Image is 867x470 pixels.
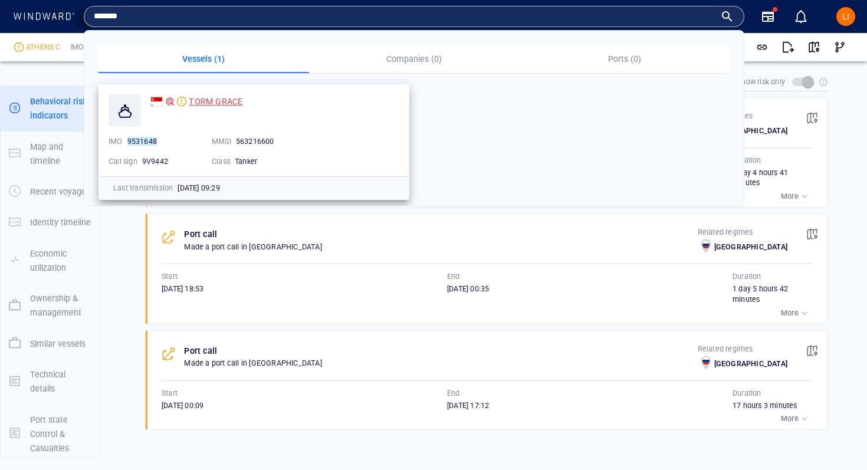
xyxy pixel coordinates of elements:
[30,215,91,229] p: Identity timeline
[1,132,100,177] button: Map and timeline
[799,221,825,247] button: View on map
[142,157,168,166] span: 9V9442
[801,34,827,60] button: View on map
[162,388,178,399] p: Start
[1,405,100,464] button: Port state Control & Casualties
[30,185,86,199] p: Recent voyage
[781,308,799,318] p: More
[164,298,273,318] button: 4 days[DATE]-[DATE]
[130,12,139,29] div: Compliance Activities
[184,242,697,252] p: Made a port call in [GEOGRAPHIC_DATA]
[714,359,787,369] p: [GEOGRAPHIC_DATA]
[1,147,100,159] a: Map and timeline
[30,367,91,396] p: Technical details
[447,271,460,282] p: End
[106,52,302,66] p: Vessels (1)
[1,254,100,265] a: Economic utilization
[1,86,100,132] button: Behavioral risk indicators
[236,137,274,146] span: 563216600
[799,105,825,131] button: View on map
[733,167,813,189] div: 1 day 4 hours 41 minutes
[1,328,100,359] button: Similar vessels
[1,216,100,228] a: Identity timeline
[1,176,100,207] button: Recent voyage
[615,42,633,60] div: Toggle vessel historical path
[778,188,813,205] button: More
[164,330,199,343] div: 1000km
[212,136,231,147] p: MMSI
[316,52,513,66] p: Companies (0)
[749,34,775,60] button: Get link
[150,94,242,109] a: TORM GRACE
[775,34,801,60] button: Export report
[189,97,242,106] span: TORM GRACE
[1,103,100,114] a: Behavioral risk indicators
[1,375,100,386] a: Technical details
[178,183,219,192] span: [DATE] 09:29
[698,344,787,354] p: Related regimes
[162,401,203,410] span: [DATE] 00:09
[30,94,91,123] p: Behavioral risk indicators
[60,12,77,29] div: (446)
[1,428,100,439] a: Port state Control & Casualties
[817,417,858,461] iframe: Chat
[212,156,230,167] p: Class
[633,42,652,60] div: tooltips.createAOI
[597,42,615,60] div: Focus on vessel path
[30,291,91,320] p: Ownership & management
[781,413,799,424] p: More
[652,42,670,60] div: Toggle map information layers
[827,34,853,60] button: Visual Link Analysis
[1,207,100,238] button: Identity timeline
[526,52,722,66] p: Ports (0)
[778,305,813,321] button: More
[568,42,597,60] button: Export vessel information
[1,337,100,349] a: Similar vessels
[781,191,799,202] p: More
[733,271,761,282] p: Duration
[184,344,217,358] p: Port call
[173,303,196,312] span: 4 days
[162,284,203,293] span: [DATE] 18:53
[30,413,91,456] p: Port state Control & Casualties
[1,238,100,284] button: Economic utilization
[184,227,217,241] p: Port call
[177,97,186,106] div: Moderate risk
[235,156,306,167] div: Tanker
[733,284,813,305] div: 1 day 5 hours 42 minutes
[447,284,489,293] span: [DATE] 00:35
[733,388,761,399] p: Duration
[834,5,858,28] button: LI
[109,156,137,167] p: Call sign
[622,356,680,364] a: Improve this map
[165,97,175,106] div: Nadav D Compli defined risk: high risk
[1,186,100,197] a: Recent voyage
[794,9,808,24] div: Notification center
[184,358,697,369] p: Made a port call in [GEOGRAPHIC_DATA]
[30,140,91,169] p: Map and timeline
[633,42,652,60] button: Create an AOI.
[778,410,813,427] button: More
[733,155,761,166] p: Duration
[14,42,24,52] div: Moderate risk
[109,136,123,147] p: IMO
[127,137,157,146] mark: 9531648
[714,242,787,252] p: [GEOGRAPHIC_DATA]
[714,126,787,136] p: [GEOGRAPHIC_DATA]
[30,337,86,351] p: Similar vessels
[447,401,489,410] span: [DATE] 17:12
[733,400,813,411] div: 17 hours 3 minutes
[737,77,785,87] p: Show risk only
[162,271,178,282] p: Start
[198,299,249,317] div: [DATE] - [DATE]
[527,356,559,364] a: Mapbox
[70,42,84,52] p: IMO
[842,12,849,21] span: LI
[26,42,61,52] div: ATHENS C
[1,283,100,328] button: Ownership & management
[30,246,91,275] p: Economic utilization
[162,349,214,362] a: Mapbox logo
[447,388,460,399] p: End
[6,12,58,29] div: Activity timeline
